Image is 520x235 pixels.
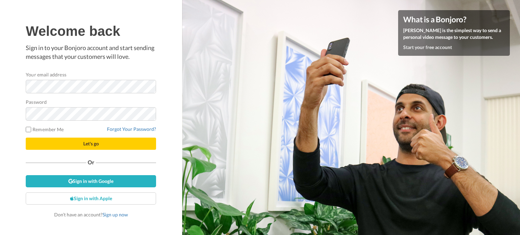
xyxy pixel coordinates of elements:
[26,126,64,133] label: Remember Me
[26,98,47,105] label: Password
[403,15,505,24] h4: What is a Bonjoro?
[54,212,128,217] span: Don’t have an account?
[26,138,156,150] button: Let's go
[26,44,156,61] p: Sign in to your Bonjoro account and start sending messages that your customers will love.
[107,126,156,132] a: Forgot Your Password?
[103,212,128,217] a: Sign up now
[26,175,156,187] a: Sign in with Google
[83,141,99,146] span: Let's go
[86,160,96,165] span: Or
[403,27,505,41] p: [PERSON_NAME] is the simplest way to send a personal video message to your customers.
[26,24,156,39] h1: Welcome back
[26,127,31,132] input: Remember Me
[26,192,156,205] a: Sign in with Apple
[26,71,66,78] label: Your email address
[403,44,452,50] a: Start your free account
